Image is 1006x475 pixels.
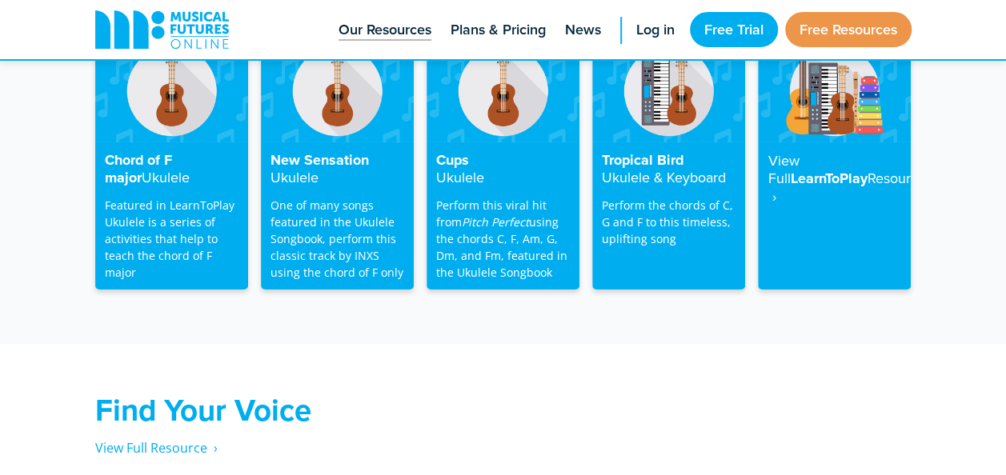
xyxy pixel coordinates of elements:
[95,439,218,457] span: View Full Resource‎‏‏‎ ‎ ›
[602,167,726,187] strong: Ukulele & Keyboard
[271,167,319,187] strong: Ukulele
[592,40,745,289] a: Tropical BirdUkulele & Keyboard Perform the chords of C, G and F to this timeless, uplifting song
[95,439,218,457] a: View Full Resource‎‏‏‎ ‎ ›
[768,168,925,206] strong: Resource ‎ ›
[768,152,901,206] h4: LearnToPlay
[436,167,484,187] strong: Ukulele
[436,197,570,281] p: Perform this viral hit from using the chords C, F, Am, G, Dm, and Fm, featured in the Ukulele Son...
[105,197,238,281] p: Featured in LearnToPlay Ukulele is a series of activities that help to teach the chord of F major
[105,152,238,187] h4: Chord of F major
[271,197,404,281] p: One of many songs featured in the Ukulele Songbook, perform this classic track by INXS using the ...
[785,12,912,47] a: Free Resources
[451,19,546,41] span: Plans & Pricing
[261,40,414,289] a: New SensationUkulele One of many songs featured in the Ukulele Songbook, perform this classic tra...
[565,19,601,41] span: News
[462,214,529,230] em: Pitch Perfect
[436,152,570,187] h4: Cups
[602,152,735,187] h4: Tropical Bird
[602,197,735,247] p: Perform the chords of C, G and F to this timeless, uplifting song
[142,167,190,187] strong: Ukulele
[95,388,311,432] strong: Find Your Voice
[271,152,404,187] h4: New Sensation
[427,40,579,289] a: CupsUkulele Perform this viral hit fromPitch Perfectusing the chords C, F, Am, G, Dm, and Fm, fea...
[758,40,911,289] a: View FullLearnToPlayResource ‎ ›
[95,40,248,289] a: Chord of F majorUkulele Featured in LearnToPlay Ukulele is a series of activities that help to te...
[339,19,431,41] span: Our Resources
[768,150,799,189] strong: View Full
[636,19,675,41] span: Log in
[690,12,778,47] a: Free Trial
